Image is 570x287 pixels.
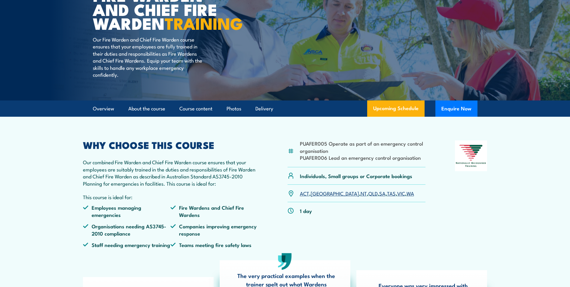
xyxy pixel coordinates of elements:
[170,223,258,237] li: Companies improving emergency response
[300,140,426,154] li: PUAFER005 Operate as part of an emergency control organisation
[227,101,241,117] a: Photos
[93,101,114,117] a: Overview
[165,10,243,35] strong: TRAINING
[367,100,425,117] a: Upcoming Schedule
[397,190,405,197] a: VIC
[128,101,165,117] a: About the course
[83,223,171,237] li: Organisations needing AS3745-2010 compliance
[300,207,312,214] p: 1 day
[83,193,258,200] p: This course is ideal for:
[179,101,212,117] a: Course content
[311,190,359,197] a: [GEOGRAPHIC_DATA]
[379,190,386,197] a: SA
[361,190,367,197] a: NT
[93,36,203,78] p: Our Fire Warden and Chief Fire Warden course ensures that your employees are fully trained in the...
[300,190,309,197] a: ACT
[255,101,273,117] a: Delivery
[455,140,487,171] img: Nationally Recognised Training logo.
[83,241,171,248] li: Staff needing emergency training
[170,204,258,218] li: Fire Wardens and Chief Fire Wardens
[83,140,258,149] h2: WHY CHOOSE THIS COURSE
[300,154,426,161] li: PUAFER006 Lead an emergency control organisation
[387,190,396,197] a: TAS
[170,241,258,248] li: Teams meeting fire safety laws
[300,190,414,197] p: , , , , , , ,
[368,190,378,197] a: QLD
[300,172,412,179] p: Individuals, Small groups or Corporate bookings
[435,100,477,117] button: Enquire Now
[83,159,258,187] p: Our combined Fire Warden and Chief Fire Warden course ensures that your employees are suitably tr...
[83,204,171,218] li: Employees managing emergencies
[407,190,414,197] a: WA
